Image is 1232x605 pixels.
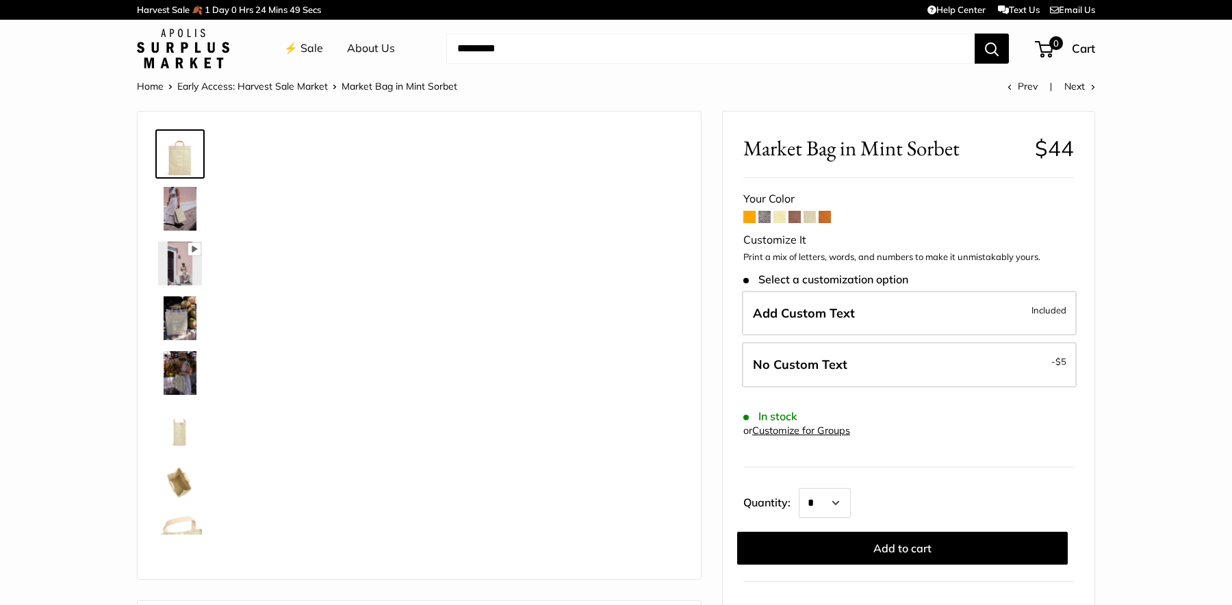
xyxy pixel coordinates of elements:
div: Your Color [743,189,1074,209]
img: Market Bag in Mint Sorbet [158,242,202,285]
label: Add Custom Text [742,291,1077,336]
img: Apolis: Surplus Market [137,29,229,68]
a: Market Bag in Mint Sorbet [155,513,205,562]
span: Included [1031,302,1066,318]
span: 49 [290,4,300,15]
img: Market Bag in Mint Sorbet [158,351,202,395]
a: Market Bag in Mint Sorbet [155,294,205,343]
a: Market Bag in Mint Sorbet [155,348,205,398]
a: Market Bag in Mint Sorbet [155,403,205,452]
span: Mins [268,4,287,15]
a: Customize for Groups [752,424,850,437]
a: ⚡️ Sale [284,38,323,59]
p: Print a mix of letters, words, and numbers to make it unmistakably yours. [743,250,1074,264]
span: Market Bag in Mint Sorbet [342,80,457,92]
span: Day [212,4,229,15]
input: Search... [446,34,975,64]
span: 0 [231,4,237,15]
span: No Custom Text [753,357,847,372]
a: Home [137,80,164,92]
nav: Breadcrumb [137,77,457,95]
img: Market Bag in Mint Sorbet [158,461,202,504]
span: $5 [1055,356,1066,367]
a: Market Bag in Mint Sorbet [155,129,205,179]
button: Search [975,34,1009,64]
button: Add to cart [737,532,1068,565]
a: Market Bag in Mint Sorbet [155,458,205,507]
div: Customize It [743,230,1074,250]
img: Market Bag in Mint Sorbet [158,296,202,340]
span: Add Custom Text [753,305,855,321]
span: Select a customization option [743,273,908,286]
a: Market Bag in Mint Sorbet [155,239,205,288]
a: Text Us [998,4,1040,15]
a: Email Us [1050,4,1095,15]
label: Leave Blank [742,342,1077,387]
a: Early Access: Harvest Sale Market [177,80,328,92]
span: Market Bag in Mint Sorbet [743,136,1025,161]
a: Prev [1008,80,1038,92]
span: Secs [303,4,321,15]
label: Quantity: [743,484,799,518]
a: Market Bag in Mint Sorbet [155,184,205,233]
a: About Us [347,38,395,59]
span: 24 [255,4,266,15]
span: Cart [1072,41,1095,55]
a: 0 Cart [1036,38,1095,60]
img: Market Bag in Mint Sorbet [158,515,202,559]
div: or [743,422,850,440]
span: In stock [743,410,797,423]
span: 1 [205,4,210,15]
img: Market Bag in Mint Sorbet [158,406,202,450]
img: Market Bag in Mint Sorbet [158,187,202,231]
span: 0 [1049,36,1063,50]
a: Help Center [927,4,986,15]
span: $44 [1035,135,1074,162]
a: Next [1064,80,1095,92]
span: - [1051,353,1066,370]
span: Hrs [239,4,253,15]
img: Market Bag in Mint Sorbet [158,132,202,176]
